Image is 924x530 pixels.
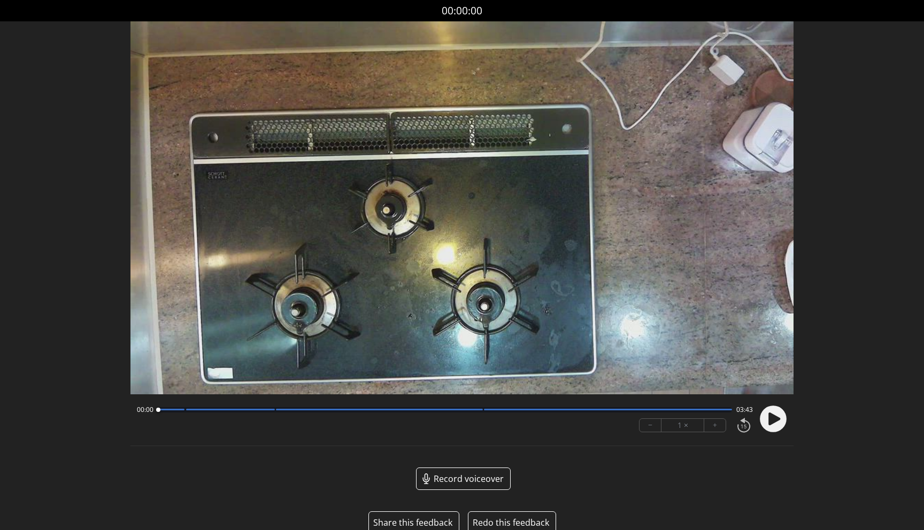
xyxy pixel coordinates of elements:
button: + [704,419,726,432]
a: 00:00:00 [442,3,482,19]
span: 00:00 [137,406,153,414]
div: 1 × [661,419,704,432]
button: − [640,419,661,432]
button: Share this feedback [373,516,452,529]
a: Record voiceover [416,467,511,490]
span: Record voiceover [434,472,504,485]
span: 03:43 [736,406,753,414]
